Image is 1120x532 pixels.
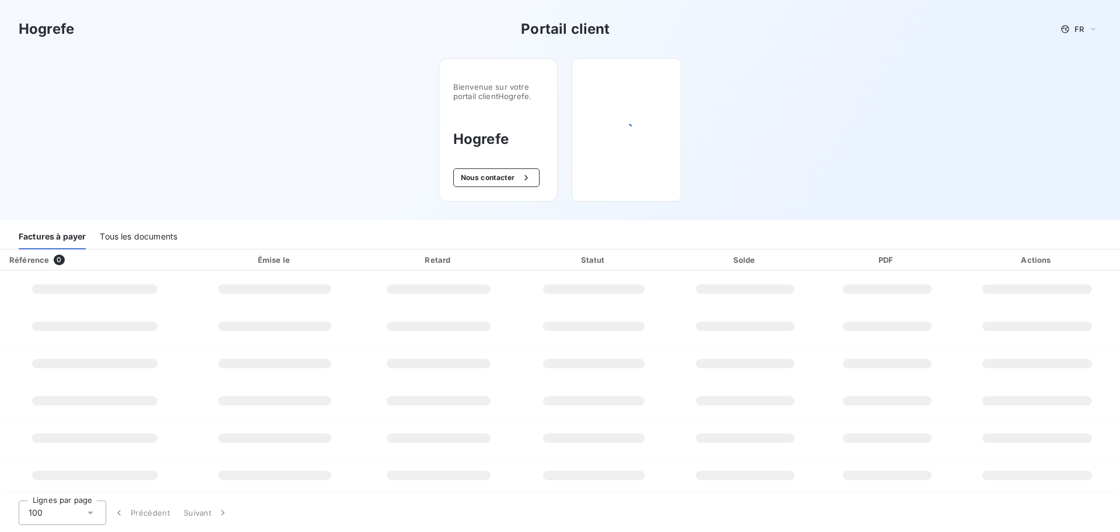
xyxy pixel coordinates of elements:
span: 0 [54,255,64,265]
div: Référence [9,255,49,265]
h3: Hogrefe [19,19,74,40]
span: FR [1074,24,1084,34]
div: PDF [822,254,952,266]
span: Bienvenue sur votre portail client Hogrefe . [453,82,543,101]
button: Suivant [177,501,236,525]
div: Tous les documents [100,225,177,249]
h3: Hogrefe [453,129,543,150]
div: Solde [673,254,818,266]
div: Factures à payer [19,225,86,249]
div: Actions [957,254,1118,266]
h3: Portail client [521,19,610,40]
button: Nous contacter [453,168,540,187]
button: Précédent [106,501,177,525]
div: Retard [363,254,515,266]
div: Émise le [192,254,358,266]
div: Statut [520,254,668,266]
span: 100 [29,507,43,519]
